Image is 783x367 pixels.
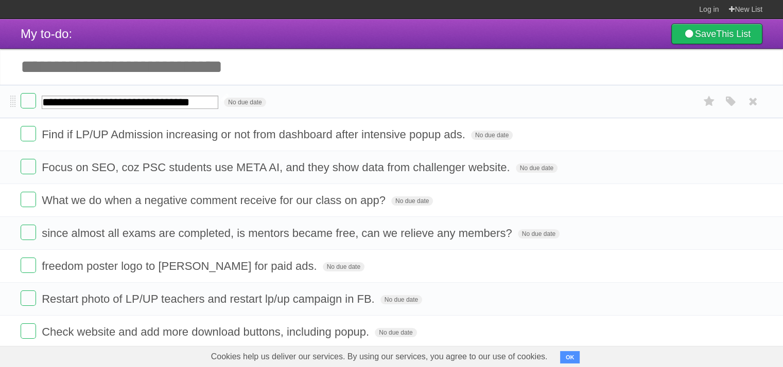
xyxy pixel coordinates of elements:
span: Check website and add more download buttons, including popup. [42,325,372,338]
span: Find if LP/UP Admission increasing or not from dashboard after intensive popup ads. [42,128,468,141]
label: Done [21,192,36,207]
span: No due date [380,295,422,304]
span: since almost all exams are completed, is mentors became free, can we relieve any members? [42,227,514,240]
span: No due date [323,262,364,271]
label: Done [21,93,36,108]
a: SaveThis List [671,24,762,44]
span: Restart photo of LP/UP teachers and restart lp/up campaign in FB. [42,292,377,305]
span: No due date [224,98,266,107]
b: This List [716,29,751,39]
span: Cookies help us deliver our services. By using our services, you agree to our use of cookies. [201,346,558,367]
span: No due date [375,328,416,337]
span: No due date [391,196,433,206]
label: Done [21,323,36,339]
label: Done [21,126,36,141]
label: Star task [700,93,719,110]
span: freedom poster logo to [PERSON_NAME] for paid ads. [42,260,319,272]
span: No due date [518,229,560,238]
label: Done [21,225,36,240]
label: Done [21,159,36,174]
label: Done [21,290,36,306]
span: No due date [471,131,513,140]
span: Focus on SEO, coz PSC students use META AI, and they show data from challenger website. [42,161,512,174]
span: What we do when a negative comment receive for our class on app? [42,194,388,207]
span: My to-do: [21,27,72,41]
span: No due date [516,163,558,173]
label: Done [21,258,36,273]
button: OK [560,351,580,363]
